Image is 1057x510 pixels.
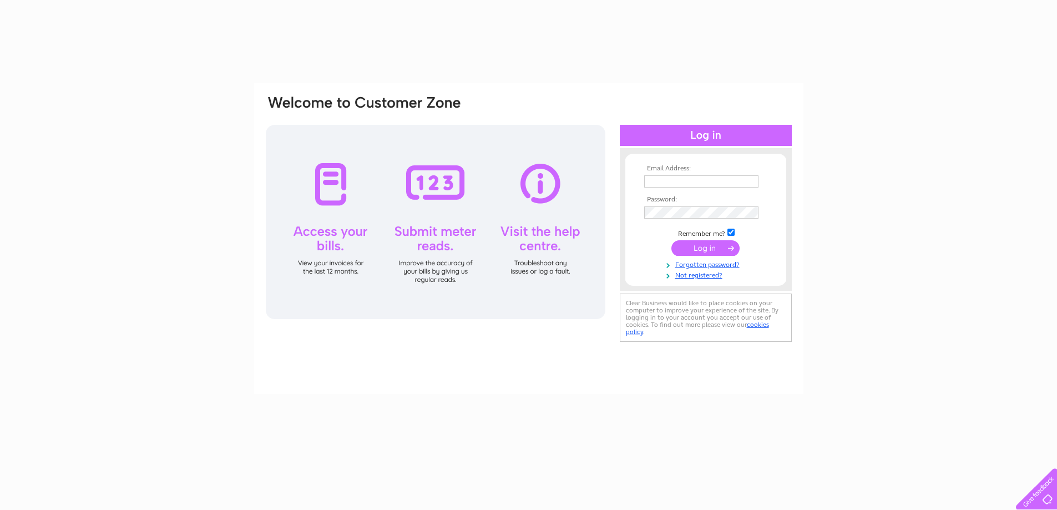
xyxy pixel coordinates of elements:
[641,196,770,204] th: Password:
[641,227,770,238] td: Remember me?
[671,240,740,256] input: Submit
[644,259,770,269] a: Forgotten password?
[641,165,770,173] th: Email Address:
[626,321,769,336] a: cookies policy
[644,269,770,280] a: Not registered?
[620,294,792,342] div: Clear Business would like to place cookies on your computer to improve your experience of the sit...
